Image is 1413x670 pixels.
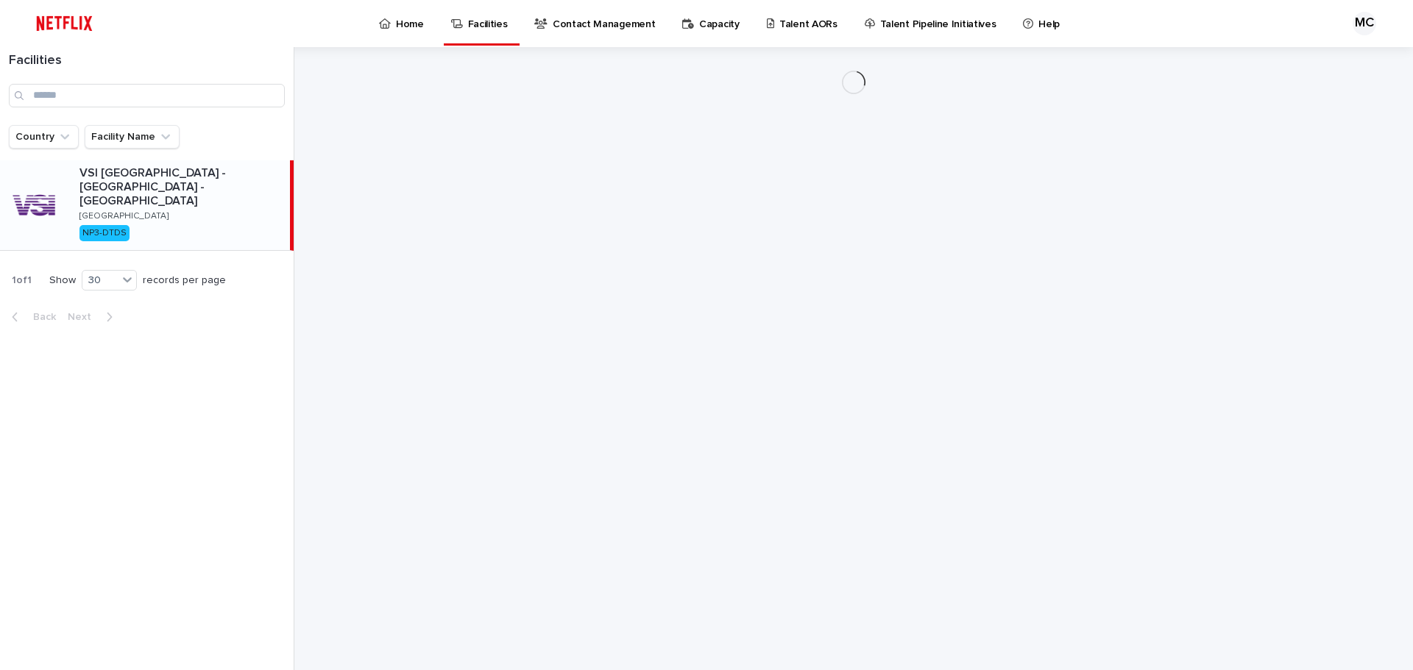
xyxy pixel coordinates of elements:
[68,312,100,322] span: Next
[29,9,99,38] img: ifQbXi3ZQGMSEF7WDB7W
[9,84,285,107] input: Search
[49,274,76,287] p: Show
[143,274,226,287] p: records per page
[79,211,169,221] p: [GEOGRAPHIC_DATA]
[9,53,285,69] h1: Facilities
[79,225,130,241] div: NP3-DTDS
[85,125,180,149] button: Facility Name
[1353,12,1376,35] div: MC
[9,125,79,149] button: Country
[62,310,124,324] button: Next
[24,312,56,322] span: Back
[79,166,284,209] p: VSI [GEOGRAPHIC_DATA] - [GEOGRAPHIC_DATA] - [GEOGRAPHIC_DATA]
[82,273,118,288] div: 30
